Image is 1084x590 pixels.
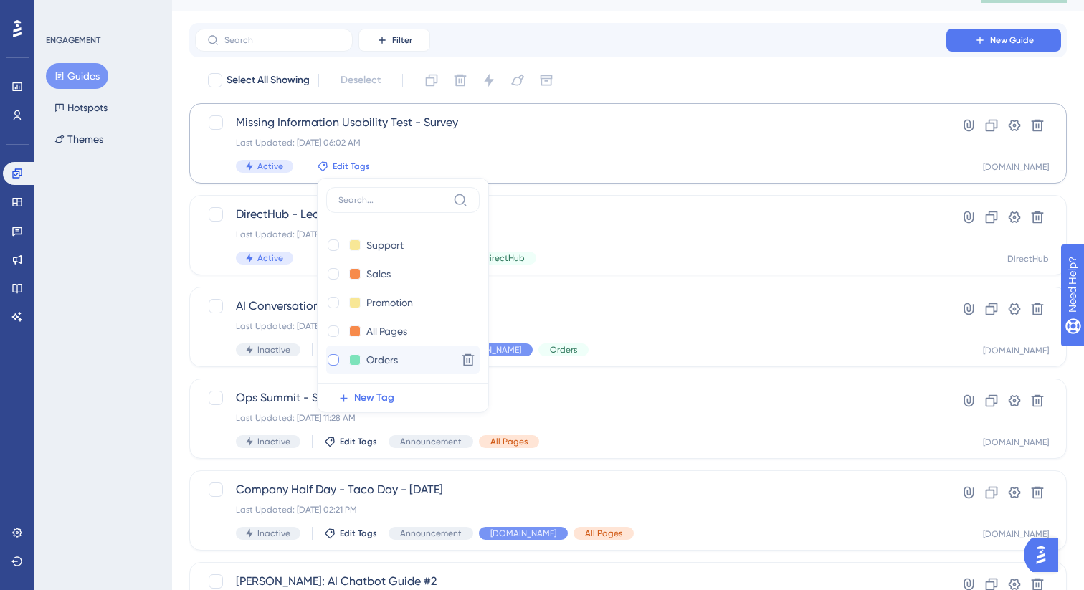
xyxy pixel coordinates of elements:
[46,63,108,89] button: Guides
[326,384,488,412] button: New Tag
[354,389,394,406] span: New Tag
[366,380,424,398] input: New Tag
[366,294,424,312] input: New Tag
[236,573,905,590] span: [PERSON_NAME]: AI Chatbot Guide #2
[366,237,424,254] input: New Tag
[366,323,424,341] input: New Tag
[34,4,90,21] span: Need Help?
[46,126,112,152] button: Themes
[338,194,447,206] input: Search...
[366,265,424,283] input: New Tag
[46,34,100,46] div: ENGAGEMENT
[366,351,424,369] input: New Tag
[1024,533,1067,576] iframe: UserGuiding AI Assistant Launcher
[46,95,116,120] button: Hotspots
